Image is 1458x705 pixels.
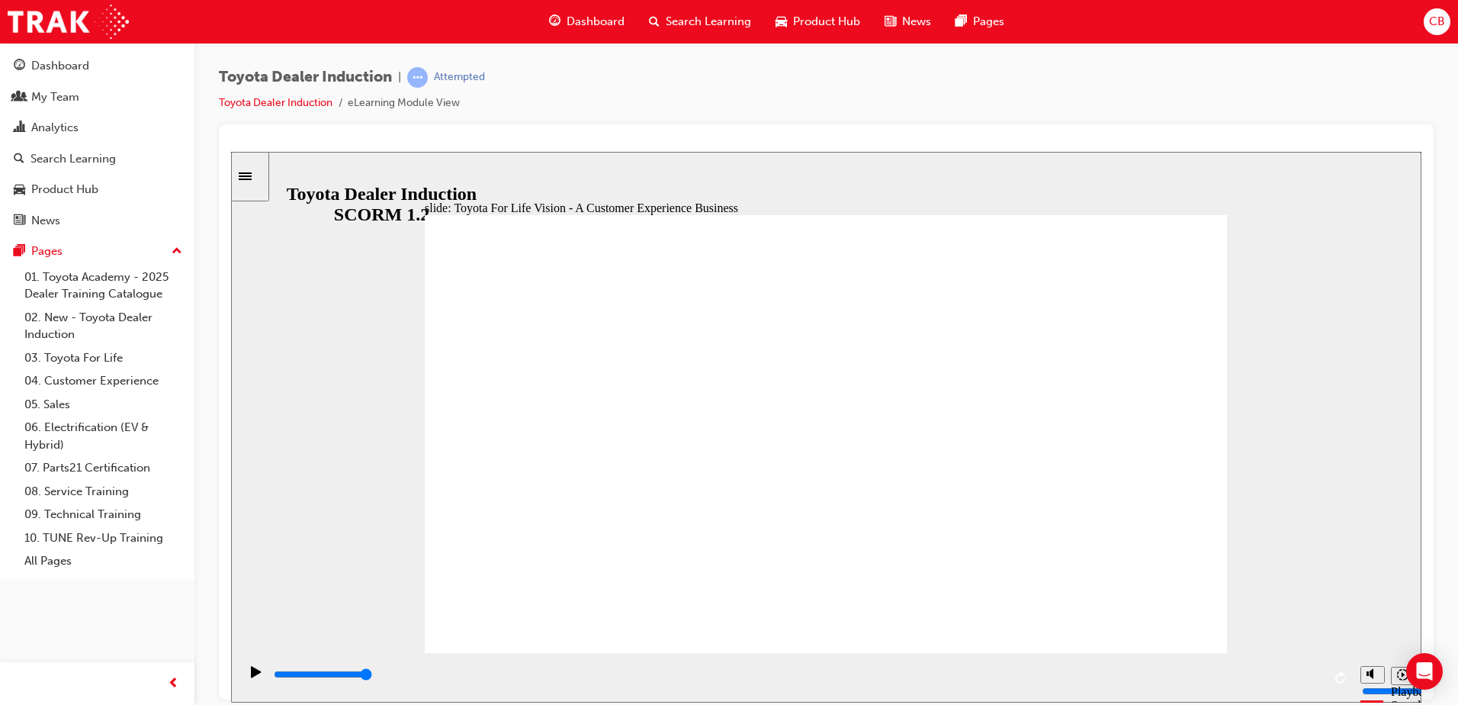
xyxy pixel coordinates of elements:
[348,95,460,112] li: eLearning Module View
[31,181,98,198] div: Product Hub
[793,13,860,31] span: Product Hub
[973,13,1004,31] span: Pages
[18,416,188,456] a: 06. Electrification (EV & Hybrid)
[549,12,560,31] span: guage-icon
[8,513,34,539] button: Play (Ctrl+Alt+P)
[14,121,25,135] span: chart-icon
[1099,515,1122,538] button: Replay (Ctrl+Alt+R)
[219,96,332,109] a: Toyota Dealer Induction
[666,13,751,31] span: Search Learning
[18,549,188,573] a: All Pages
[537,6,637,37] a: guage-iconDashboard
[31,57,89,75] div: Dashboard
[31,119,79,137] div: Analytics
[902,13,931,31] span: News
[18,369,188,393] a: 04. Customer Experience
[1160,533,1183,561] div: Playback Speed
[14,214,25,228] span: news-icon
[6,175,188,204] a: Product Hub
[14,245,25,259] span: pages-icon
[6,207,188,235] a: News
[6,83,188,111] a: My Team
[18,346,188,370] a: 03. Toyota For Life
[18,393,188,417] a: 05. Sales
[407,67,428,88] span: learningRecordVerb_ATTEMPT-icon
[219,69,392,86] span: Toyota Dealer Induction
[18,480,188,504] a: 08. Service Training
[6,52,188,80] a: Dashboard
[18,503,188,526] a: 09. Technical Training
[14,183,25,197] span: car-icon
[14,60,25,73] span: guage-icon
[637,6,763,37] a: search-iconSearch Learning
[8,501,1122,551] div: playback controls
[1129,514,1154,532] button: Mute (Ctrl+Alt+M)
[168,674,179,694] span: prev-icon
[31,212,60,230] div: News
[172,242,182,262] span: up-icon
[6,114,188,142] a: Analytics
[18,306,188,346] a: 02. New - Toyota Dealer Induction
[943,6,1016,37] a: pages-iconPages
[6,49,188,237] button: DashboardMy TeamAnalyticsSearch LearningProduct HubNews
[1122,501,1183,551] div: misc controls
[14,91,25,105] span: people-icon
[8,5,129,39] img: Trak
[649,12,660,31] span: search-icon
[1160,515,1183,533] button: Playback speed
[398,69,401,86] span: |
[31,150,116,168] div: Search Learning
[18,456,188,480] a: 07. Parts21 Certification
[776,12,787,31] span: car-icon
[1131,533,1229,546] input: volume
[18,266,188,306] a: 01. Toyota Academy - 2025 Dealer Training Catalogue
[1429,13,1445,31] span: CB
[31,89,79,106] div: My Team
[955,12,967,31] span: pages-icon
[885,12,896,31] span: news-icon
[18,526,188,550] a: 10. TUNE Rev-Up Training
[6,145,188,173] a: Search Learning
[43,517,141,529] input: slide progress
[14,153,24,166] span: search-icon
[6,237,188,266] button: Pages
[567,13,625,31] span: Dashboard
[1424,8,1450,35] button: CB
[872,6,943,37] a: news-iconNews
[763,6,872,37] a: car-iconProduct Hub
[1406,653,1443,690] div: Open Intercom Messenger
[31,243,63,260] div: Pages
[434,70,485,85] div: Attempted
